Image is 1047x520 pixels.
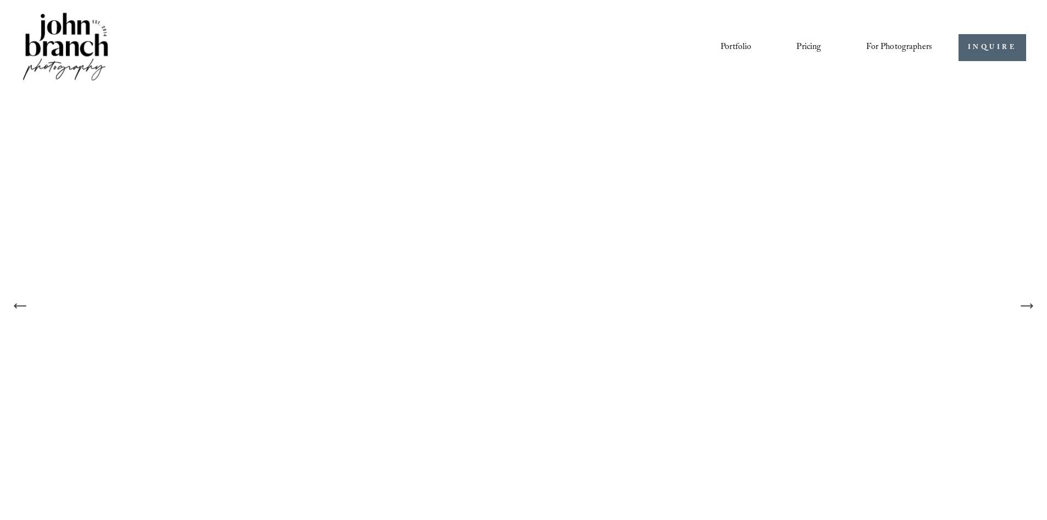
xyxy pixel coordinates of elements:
[721,38,751,57] a: Portfolio
[8,294,32,318] button: Previous Slide
[866,38,932,57] a: folder dropdown
[866,39,932,56] span: For Photographers
[21,10,110,85] img: John Branch IV Photography
[1015,294,1039,318] button: Next Slide
[959,34,1026,61] a: INQUIRE
[796,38,821,57] a: Pricing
